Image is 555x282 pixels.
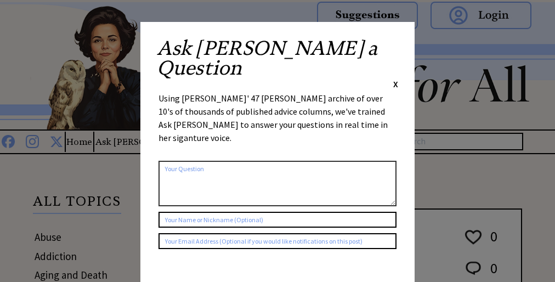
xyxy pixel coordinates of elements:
input: Your Email Address (Optional if you would like notifications on this post) [158,233,397,249]
h2: Ask [PERSON_NAME] a Question [157,38,398,78]
span: X [393,78,398,89]
div: Using [PERSON_NAME]' 47 [PERSON_NAME] archive of over 10's of thousands of published advice colum... [158,92,397,155]
input: Your Name or Nickname (Optional) [158,212,397,228]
